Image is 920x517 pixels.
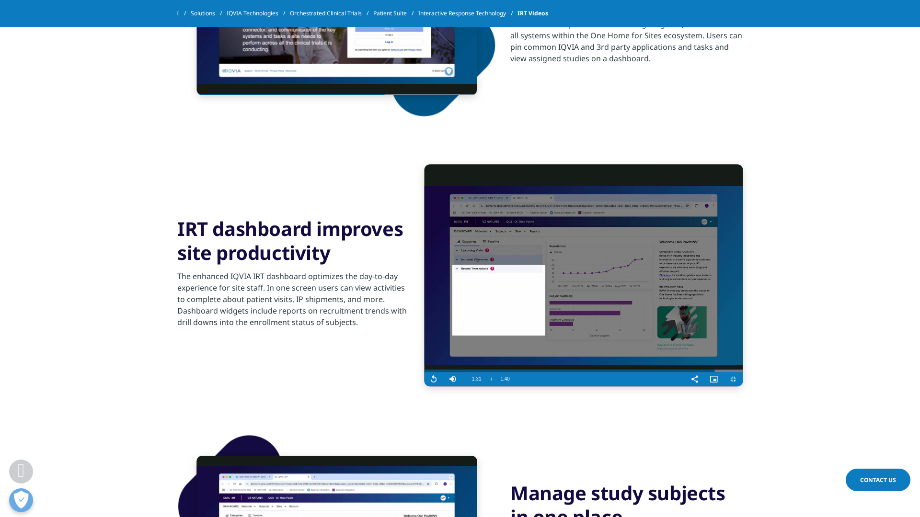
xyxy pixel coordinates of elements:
span: 1:31 [472,372,481,386]
button: Open Preferences [9,488,33,512]
span: 1:40 [500,372,509,386]
a: Orchestrated Clinical Trials [290,5,373,22]
button: Share [685,372,704,386]
p: The enhanced IQVIA IRT dashboard optimizes the day-to-day experience for site staff. In one scree... [177,270,410,334]
span: Contact Us [860,476,896,484]
span: IRT Videos [517,5,548,22]
a: Contact Us [846,469,910,491]
a: Solutions [191,5,227,22]
span: / [491,376,492,382]
video-js: Video Player [424,165,743,387]
h3: IRT dashboard improves site productivity [177,217,410,265]
button: Replay [424,372,443,386]
a: Interactive Response Technology [418,5,517,22]
button: Picture-in-Picture [704,372,724,386]
a: Patient Suite [373,5,418,22]
button: Exit Fullscreen [724,372,743,386]
button: Mute [443,372,462,386]
a: IQVIA Technologies [227,5,290,22]
div: Progress Bar [424,370,743,372]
